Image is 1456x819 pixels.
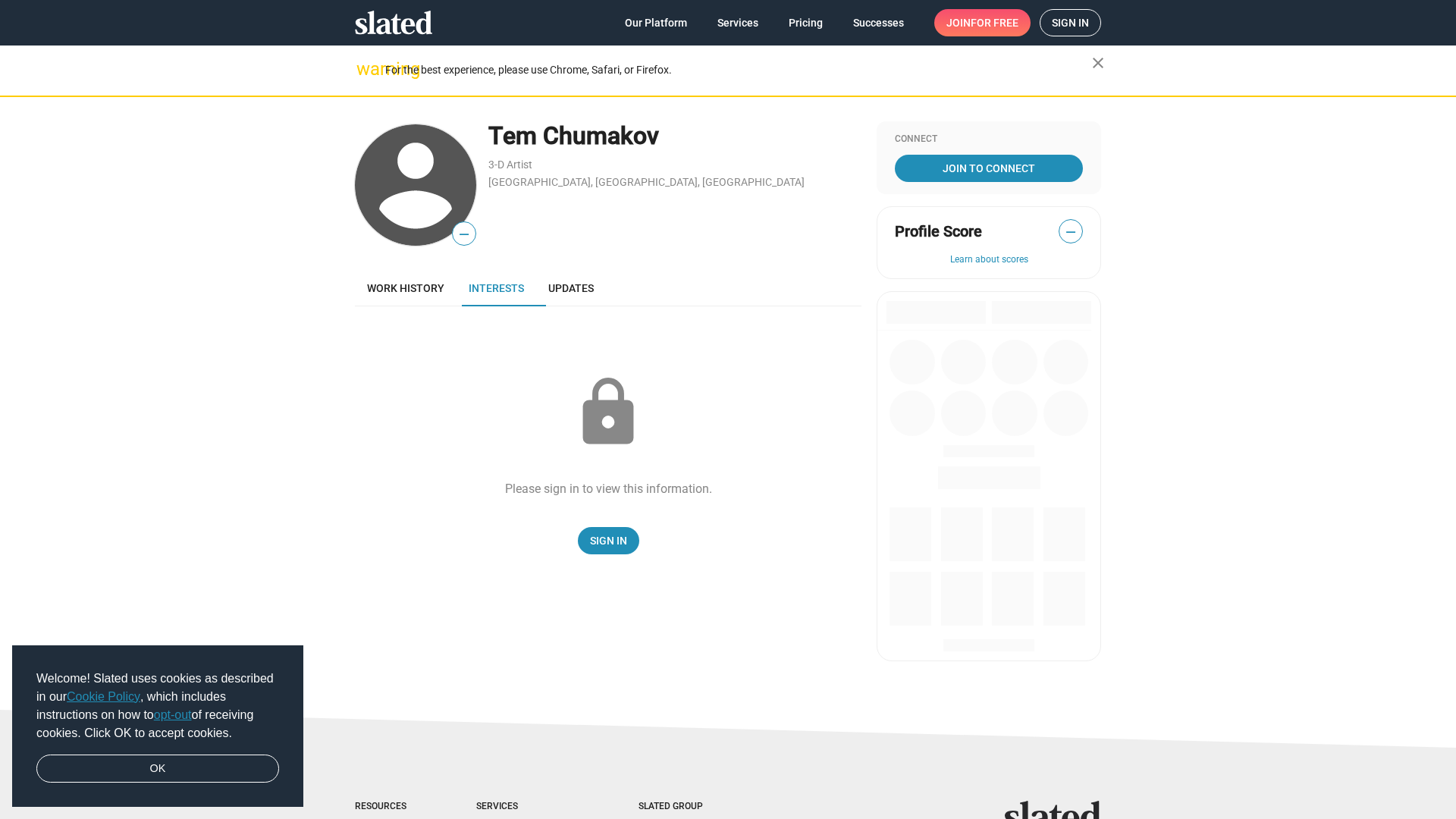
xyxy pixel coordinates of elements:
span: — [1059,222,1082,242]
button: Learn about scores [895,254,1083,266]
span: Updates [548,282,594,294]
a: Pricing [777,9,835,36]
div: Tem Chumakov [488,120,861,152]
span: Our Platform [625,9,687,36]
a: Cookie Policy [67,690,140,703]
a: Work history [355,270,457,306]
a: [GEOGRAPHIC_DATA], [GEOGRAPHIC_DATA], [GEOGRAPHIC_DATA] [488,176,805,188]
div: Please sign in to view this information. [505,481,712,497]
a: Sign In [578,527,639,554]
div: Connect [895,133,1083,146]
span: Successes [853,9,904,36]
span: Pricing [789,9,823,36]
span: Profile Score [895,221,982,242]
span: Join To Connect [898,155,1080,182]
a: Interests [457,270,536,306]
div: cookieconsent [12,645,303,808]
a: Updates [536,270,606,306]
div: Slated Group [639,801,742,813]
div: Resources [355,801,416,813]
span: Work history [367,282,444,294]
mat-icon: warning [356,60,375,78]
mat-icon: lock [570,375,646,450]
span: — [453,224,475,244]
span: for free [971,9,1018,36]
span: Interests [469,282,524,294]
mat-icon: close [1089,54,1107,72]
span: Sign in [1052,10,1089,36]
div: Services [476,801,578,813]
div: For the best experience, please use Chrome, Safari, or Firefox. [385,60,1092,80]
span: Welcome! Slated uses cookies as described in our , which includes instructions on how to of recei... [36,670,279,742]
span: Sign In [590,527,627,554]
a: dismiss cookie message [36,755,279,783]
a: Services [705,9,770,36]
a: opt-out [154,708,192,721]
a: 3-D Artist [488,158,532,171]
a: Sign in [1040,9,1101,36]
a: Successes [841,9,916,36]
span: Join [946,9,1018,36]
a: Our Platform [613,9,699,36]
a: Joinfor free [934,9,1031,36]
a: Join To Connect [895,155,1083,182]
span: Services [717,9,758,36]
